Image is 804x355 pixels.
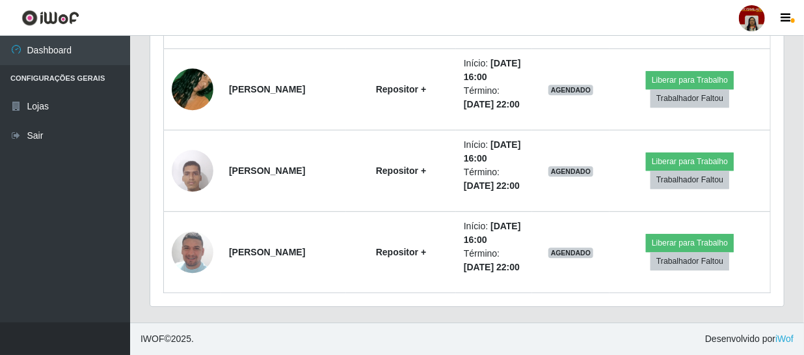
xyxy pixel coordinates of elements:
time: [DATE] 22:00 [464,262,520,272]
li: Início: [464,138,524,165]
time: [DATE] 22:00 [464,99,520,109]
span: AGENDADO [548,85,594,95]
time: [DATE] 22:00 [464,180,520,191]
img: CoreUI Logo [21,10,79,26]
strong: [PERSON_NAME] [229,247,305,257]
span: AGENDADO [548,248,594,258]
li: Início: [464,220,524,247]
img: 1746972058547.jpeg [172,143,213,198]
img: 1748899512620.jpeg [172,215,213,289]
time: [DATE] 16:00 [464,58,521,82]
time: [DATE] 16:00 [464,221,521,245]
img: 1743714444354.jpeg [172,52,213,126]
a: iWof [775,334,794,344]
li: Início: [464,57,524,84]
button: Liberar para Trabalho [646,152,734,171]
button: Liberar para Trabalho [646,234,734,252]
strong: [PERSON_NAME] [229,84,305,94]
span: IWOF [141,334,165,344]
span: © 2025 . [141,332,194,346]
button: Liberar para Trabalho [646,71,734,89]
button: Trabalhador Faltou [650,171,729,189]
span: Desenvolvido por [705,332,794,346]
strong: Repositor + [376,165,426,176]
strong: [PERSON_NAME] [229,165,305,176]
strong: Repositor + [376,84,426,94]
button: Trabalhador Faltou [650,252,729,270]
time: [DATE] 16:00 [464,139,521,163]
li: Término: [464,84,524,111]
button: Trabalhador Faltou [650,89,729,107]
li: Término: [464,165,524,193]
li: Término: [464,247,524,274]
strong: Repositor + [376,247,426,257]
span: AGENDADO [548,166,594,177]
